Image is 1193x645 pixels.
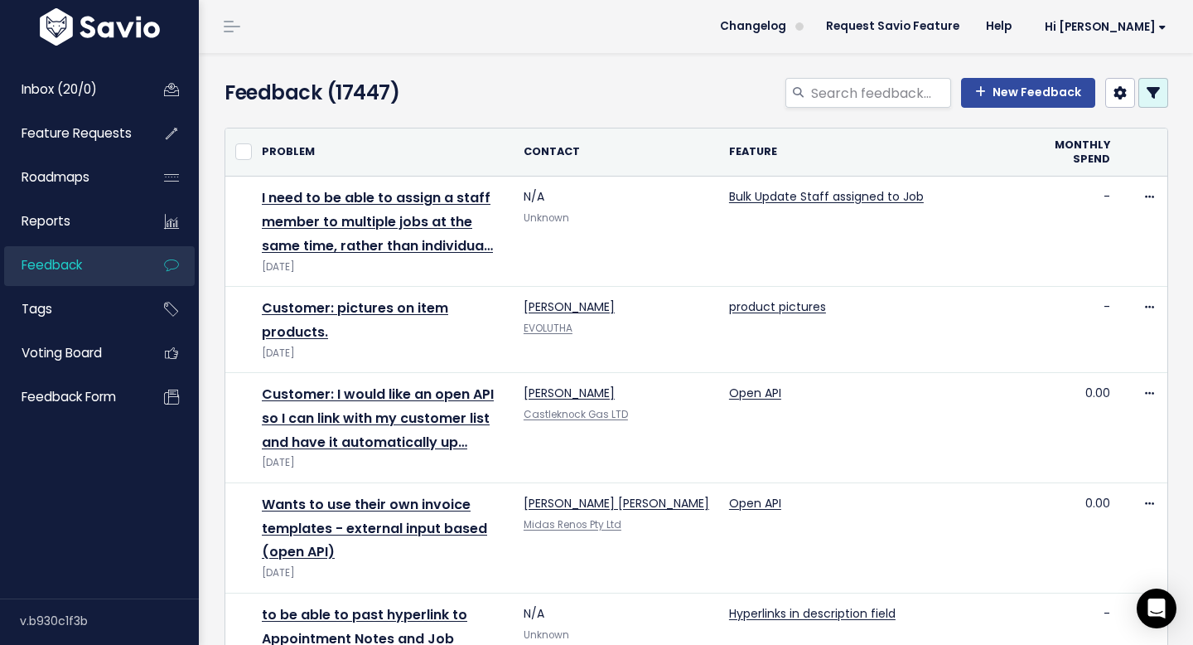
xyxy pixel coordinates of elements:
[22,168,89,186] span: Roadmaps
[4,202,138,240] a: Reports
[719,129,1041,177] th: Feature
[524,385,615,401] a: [PERSON_NAME]
[1041,483,1120,593] td: 0.00
[729,495,781,512] a: Open API
[809,78,951,108] input: Search feedback...
[262,385,494,452] a: Customer: I would like an open API so I can link with my customer list and have it automatically up…
[22,212,70,230] span: Reports
[20,599,199,643] div: v.b930c1f3b
[4,334,138,372] a: Voting Board
[1025,14,1180,40] a: Hi [PERSON_NAME]
[262,188,493,255] a: I need to be able to assign a staff member to multiple jobs at the same time, rather than individua…
[720,21,786,32] span: Changelog
[4,378,138,416] a: Feedback form
[514,129,719,177] th: Contact
[729,605,896,622] a: Hyperlinks in description field
[22,124,132,142] span: Feature Requests
[524,298,615,315] a: [PERSON_NAME]
[1045,21,1166,33] span: Hi [PERSON_NAME]
[22,80,97,98] span: Inbox (20/0)
[524,408,628,421] a: Castleknock Gas LTD
[1041,287,1120,373] td: -
[22,300,52,318] span: Tags
[524,495,709,512] a: [PERSON_NAME] [PERSON_NAME]
[36,8,164,46] img: logo-white.9d6f32f41409.svg
[4,158,138,196] a: Roadmaps
[262,298,448,342] a: Customer: pictures on item products.
[252,129,514,177] th: Problem
[524,211,569,225] span: Unknown
[262,345,504,362] div: [DATE]
[1041,373,1120,483] td: 0.00
[729,188,924,205] a: Bulk Update Staff assigned to Job
[22,344,102,361] span: Voting Board
[4,70,138,109] a: Inbox (20/0)
[1041,129,1120,177] th: Monthly spend
[4,290,138,328] a: Tags
[524,518,621,531] a: Midas Renos Pty Ltd
[973,14,1025,39] a: Help
[514,177,719,287] td: N/A
[262,259,504,276] div: [DATE]
[729,298,826,315] a: product pictures
[4,246,138,284] a: Feedback
[262,454,504,472] div: [DATE]
[1041,177,1120,287] td: -
[22,256,82,274] span: Feedback
[4,114,138,153] a: Feature Requests
[262,495,487,562] a: Wants to use their own invoice templates - external input based (open API)
[225,78,523,108] h4: Feedback (17447)
[729,385,781,401] a: Open API
[524,628,569,642] span: Unknown
[22,388,116,405] span: Feedback form
[1137,589,1176,628] div: Open Intercom Messenger
[262,565,504,582] div: [DATE]
[524,322,572,335] a: EVOLUTHA
[813,14,973,39] a: Request Savio Feature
